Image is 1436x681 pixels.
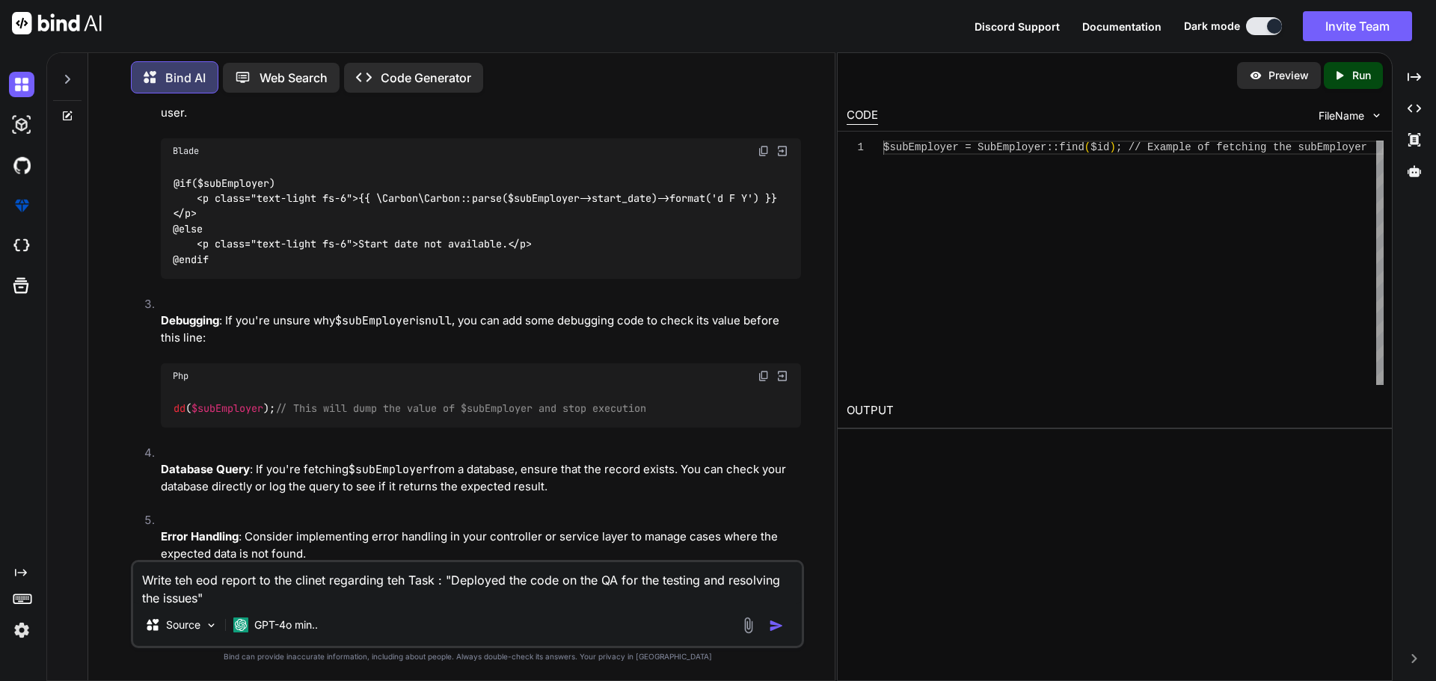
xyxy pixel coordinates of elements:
[349,462,429,477] code: $subEmployer
[758,370,770,382] img: copy
[838,393,1392,428] h2: OUTPUT
[1090,141,1109,153] span: $id
[975,19,1060,34] button: Discord Support
[1184,19,1240,34] span: Dark mode
[1268,68,1309,83] p: Preview
[161,461,801,495] p: : If you're fetching from a database, ensure that the record exists. You can check your database ...
[776,144,789,158] img: Open in Browser
[335,313,416,328] code: $subEmployer
[275,401,646,415] span: // This will dump the value of $subEmployer and stop execution
[381,69,471,87] p: Code Generator
[260,69,328,87] p: Web Search
[9,193,34,218] img: premium
[1352,68,1371,83] p: Run
[12,12,102,34] img: Bind AI
[173,176,777,268] code: @if($subEmployer) <p class="text-light fs-6">{{ \Carbon\Carbon::parse($subEmployer->start_date)->...
[233,617,248,632] img: GPT-4o mini
[191,401,263,415] span: $subEmployer
[776,369,789,383] img: Open in Browser
[173,145,199,157] span: Blade
[9,72,34,97] img: darkChat
[975,20,1060,33] span: Discord Support
[173,401,648,416] code: ( );
[9,152,34,178] img: githubDark
[9,233,34,259] img: cloudideIcon
[174,401,185,415] span: dd
[9,617,34,643] img: settings
[131,651,804,662] p: Bind can provide inaccurate information, including about people. Always double-check its answers....
[205,619,218,632] img: Pick Models
[254,617,318,632] p: GPT-4o min..
[740,617,757,634] img: attachment
[165,69,206,87] p: Bind AI
[161,313,219,327] strong: Debugging
[1249,69,1262,82] img: preview
[161,462,250,476] strong: Database Query
[847,107,878,125] div: CODE
[173,370,188,382] span: Php
[1082,19,1162,34] button: Documentation
[769,618,784,633] img: icon
[1109,141,1115,153] span: )
[1319,108,1364,123] span: FileName
[1082,20,1162,33] span: Documentation
[847,141,864,155] div: 1
[133,562,802,604] textarea: Write teh eod report to the clinet regarding teh Task : "Deployed the code on the QA for the test...
[883,141,1084,153] span: $subEmployer = SubEmployer::find
[166,617,200,632] p: Source
[425,313,452,328] code: null
[1370,109,1383,122] img: chevron down
[9,112,34,138] img: darkAi-studio
[161,529,239,543] strong: Error Handling
[161,312,801,346] p: : If you're unsure why is , you can add some debugging code to check its value before this line:
[1303,11,1412,41] button: Invite Team
[161,529,801,562] p: : Consider implementing error handling in your controller or service layer to manage cases where ...
[1084,141,1090,153] span: (
[758,145,770,157] img: copy
[1116,141,1367,153] span: ; // Example of fetching the subEmployer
